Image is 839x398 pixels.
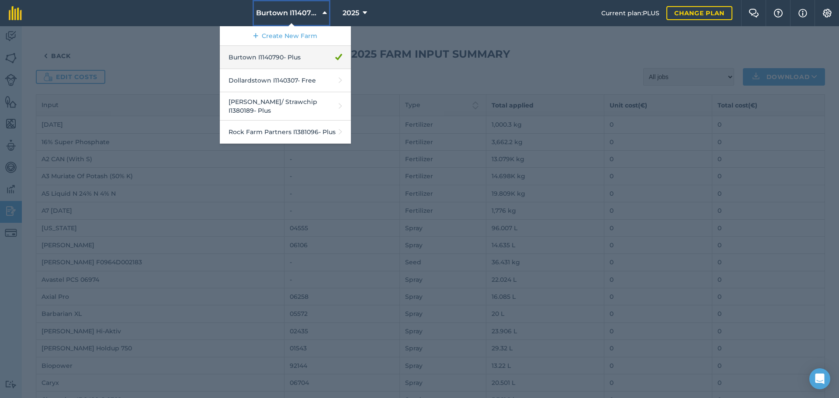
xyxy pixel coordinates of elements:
img: A question mark icon [773,9,784,17]
span: Burtown I1140790 [256,8,319,18]
a: Rock Farm Partners I1381096- Plus [220,121,351,144]
a: Dollardstown I1140307- Free [220,69,351,92]
a: [PERSON_NAME]/ Strawchip I1380189- Plus [220,92,351,121]
img: A cog icon [822,9,832,17]
a: Create New Farm [220,26,351,46]
span: 2025 [343,8,359,18]
img: svg+xml;base64,PHN2ZyB4bWxucz0iaHR0cDovL3d3dy53My5vcmcvMjAwMC9zdmciIHdpZHRoPSIxNyIgaGVpZ2h0PSIxNy... [798,8,807,18]
img: Two speech bubbles overlapping with the left bubble in the forefront [749,9,759,17]
img: fieldmargin Logo [9,6,22,20]
a: Burtown I1140790- Plus [220,46,351,69]
span: Current plan : PLUS [601,8,659,18]
div: Open Intercom Messenger [809,368,830,389]
a: Change plan [666,6,732,20]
